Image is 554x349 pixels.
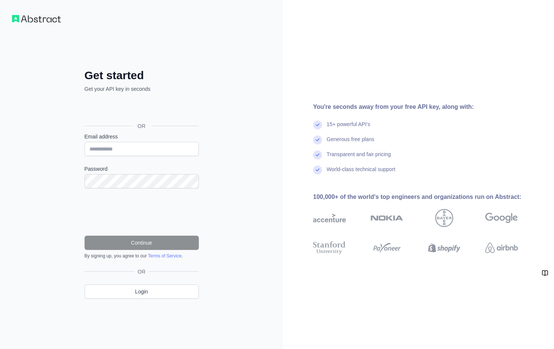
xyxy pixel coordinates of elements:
p: Get your API key in seconds [85,85,199,93]
a: Login [85,284,199,299]
img: airbnb [485,240,518,256]
span: OR [135,268,148,275]
iframe: Sign in with Google Button [81,101,201,117]
label: Password [85,165,199,173]
img: Workflow [12,15,61,23]
img: check mark [313,165,322,174]
img: check mark [313,120,322,129]
button: Continue [85,236,199,250]
img: stanford university [313,240,346,256]
div: World-class technical support [327,165,395,181]
h2: Get started [85,69,199,82]
div: Transparent and fair pricing [327,150,391,165]
label: Email address [85,133,199,140]
span: OR [132,122,151,130]
img: check mark [313,135,322,144]
div: Generous free plans [327,135,374,150]
iframe: reCAPTCHA [85,197,199,227]
img: accenture [313,209,346,227]
div: 15+ powerful API's [327,120,370,135]
img: shopify [428,240,461,256]
img: bayer [435,209,453,227]
img: check mark [313,150,322,159]
div: 100,000+ of the world's top engineers and organizations run on Abstract: [313,193,542,202]
img: payoneer [371,240,403,256]
img: nokia [371,209,403,227]
div: You're seconds away from your free API key, along with: [313,102,542,111]
img: google [485,209,518,227]
div: By signing up, you agree to our . [85,253,199,259]
a: Terms of Service [148,253,182,259]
